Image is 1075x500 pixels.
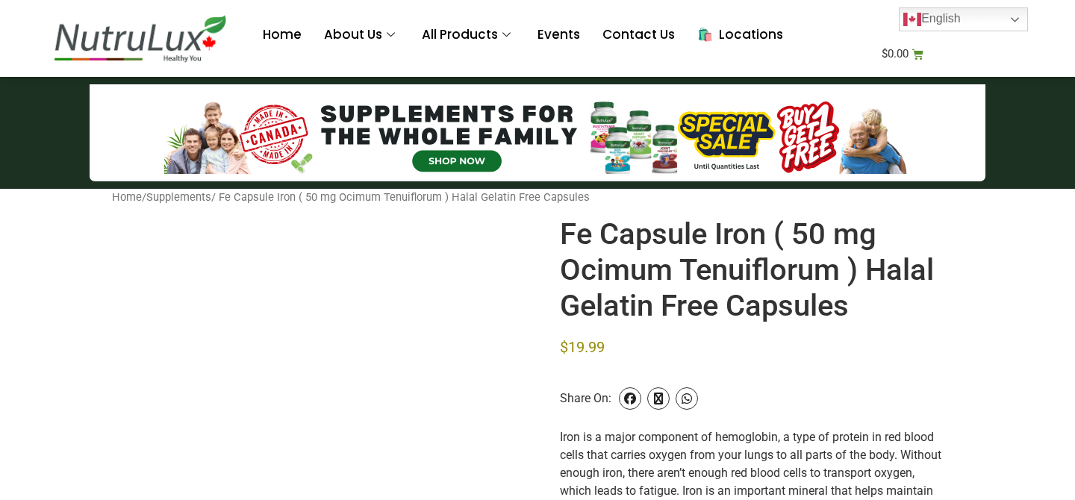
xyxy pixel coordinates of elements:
nav: Breadcrumb [112,189,963,205]
a: English [899,7,1028,31]
span: $ [560,338,568,356]
img: en [903,10,921,28]
a: About Us [313,5,411,65]
span: Share On: [560,369,611,428]
a: Home [252,5,313,65]
a: 🛍️ Locations [686,5,794,65]
a: All Products [411,5,526,65]
a: Contact Us [591,5,686,65]
a: Supplements [146,190,211,204]
a: Events [526,5,591,65]
a: $0.00 [864,40,941,69]
bdi: 19.99 [560,338,605,356]
span: $ [882,47,888,60]
bdi: 0.00 [882,47,909,60]
h1: Fe Capsule Iron ( 50 mg Ocimum Tenuiflorum ) Halal Gelatin Free Capsules [560,216,948,324]
a: Home [112,190,142,204]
